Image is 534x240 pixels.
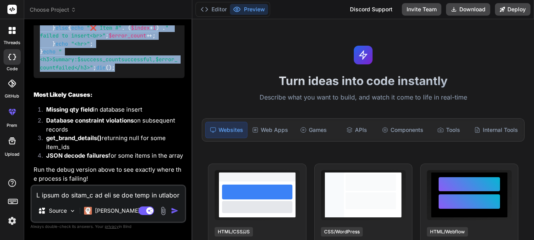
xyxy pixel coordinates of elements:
[95,207,153,215] p: [PERSON_NAME] 4 S..
[49,207,67,215] p: Source
[34,91,93,98] strong: Most Likely Causes:
[171,207,179,215] img: icon
[30,223,186,230] p: Always double-check its answers. Your in Bind
[197,92,529,103] p: Describe what you want to build, and watch it come to life in real-time
[131,24,150,31] span: $index
[321,227,363,236] div: CSS/WordPress
[215,227,253,236] div: HTML/CSS/JS
[43,48,56,55] span: echo
[293,122,334,138] div: Games
[84,207,92,215] img: Claude 4 Sonnet
[5,93,19,100] label: GitHub
[105,224,119,229] span: privacy
[69,208,76,214] img: Pick Models
[96,64,106,71] span: die
[249,122,291,138] div: Web Apps
[71,40,90,47] span: "<hr>"
[159,206,168,215] img: attachment
[205,122,247,138] div: Websites
[427,227,468,236] div: HTML/Webflow
[7,122,17,129] label: prem
[87,24,122,31] span: "❌ Item #"
[30,6,76,14] span: Choose Project
[402,3,441,16] button: Invite Team
[40,56,177,71] span: $error_count
[379,122,426,138] div: Components
[495,3,530,16] button: Deploy
[230,4,268,15] button: Preview
[5,151,20,158] label: Upload
[46,106,93,113] strong: Missing qty field
[5,214,19,228] img: settings
[197,74,529,88] h1: Turn ideas into code instantly
[446,3,490,16] button: Download
[4,39,20,46] label: threads
[56,24,68,31] span: else
[56,40,68,47] span: echo
[40,151,185,162] li: for some items in the array
[336,122,377,138] div: APIs
[40,134,185,151] li: returning null for some item_ids
[7,66,18,72] label: code
[471,122,521,138] div: Internal Tools
[46,134,102,142] strong: get_brand_details()
[109,32,146,39] span: $error_count
[46,152,108,159] strong: JSON decode failures
[428,122,469,138] div: Tools
[34,165,185,183] p: Run the debug version above to see exactly where the process is failing!
[46,117,134,124] strong: Database constraint violations
[345,3,397,16] div: Discord Support
[77,56,121,63] span: $success_count
[40,105,185,116] li: in database insert
[71,24,84,31] span: echo
[153,24,156,31] span: 1
[197,4,230,15] button: Editor
[40,48,177,71] span: "<h3>Summary: successful, failed</h3>"
[40,24,172,39] span: " failed to insert<br>"
[40,116,185,134] li: on subsequent records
